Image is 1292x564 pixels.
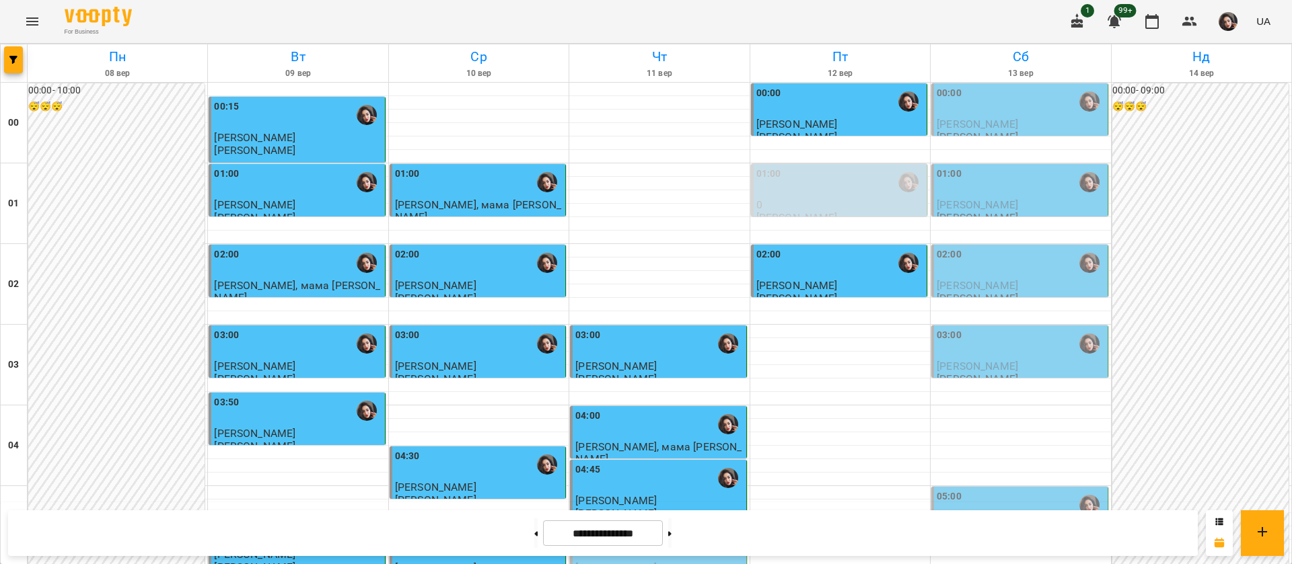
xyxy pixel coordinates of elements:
h6: 08 вер [30,67,205,80]
button: UA [1251,9,1276,34]
h6: Вт [210,46,386,67]
img: Гусак Олена Армаїсівна \МА укр .рос\ШЧ укр .рос\\ https://us06web.zoom.us/j/83079612343 [357,401,377,421]
img: Гусак Олена Армаїсівна \МА укр .рос\ШЧ укр .рос\\ https://us06web.zoom.us/j/83079612343 [898,91,919,112]
h6: 00:00 - 09:00 [1112,83,1289,98]
label: 02:00 [395,247,420,262]
span: [PERSON_NAME] [756,118,838,130]
p: [PERSON_NAME] [756,212,838,223]
span: For Business [65,28,132,36]
label: 04:30 [395,449,420,464]
span: [PERSON_NAME] [937,198,1018,211]
h6: 😴😴😴 [1112,99,1289,114]
label: 00:15 [214,99,239,114]
span: [PERSON_NAME] [575,360,657,372]
span: 99+ [1114,4,1137,17]
p: 0 [756,199,924,210]
img: Гусак Олена Армаїсівна \МА укр .рос\ШЧ укр .рос\\ https://us06web.zoom.us/j/83079612343 [357,253,377,273]
h6: Пн [30,46,205,67]
span: 1 [1081,4,1094,17]
label: 04:00 [575,409,600,424]
h6: 01 [8,196,19,211]
span: [PERSON_NAME], мама [PERSON_NAME] [575,440,742,465]
p: [PERSON_NAME] [214,373,295,385]
span: [PERSON_NAME], мама [PERSON_NAME] [395,198,561,223]
h6: Ср [391,46,567,67]
img: Гусак Олена Армаїсівна \МА укр .рос\ШЧ укр .рос\\ https://us06web.zoom.us/j/83079612343 [718,333,738,354]
label: 01:00 [937,167,962,182]
img: Гусак Олена Армаїсівна \МА укр .рос\ШЧ укр .рос\\ https://us06web.zoom.us/j/83079612343 [537,172,557,192]
span: [PERSON_NAME], мама [PERSON_NAME] [214,279,380,303]
div: Гусак Олена Армаїсівна \МА укр .рос\ШЧ укр .рос\\ https://us06web.zoom.us/j/83079612343 [718,468,738,488]
p: [PERSON_NAME] [214,212,295,223]
h6: 14 вер [1114,67,1289,80]
span: [PERSON_NAME] [395,481,476,493]
h6: 02 [8,277,19,292]
label: 01:00 [214,167,239,182]
p: [PERSON_NAME] [937,212,1018,223]
label: 02:00 [214,247,239,262]
img: Гусак Олена Армаїсівна \МА укр .рос\ШЧ укр .рос\\ https://us06web.zoom.us/j/83079612343 [898,253,919,273]
span: [PERSON_NAME] [937,360,1018,372]
img: Гусак Олена Армаїсівна \МА укр .рос\ШЧ укр .рос\\ https://us06web.zoom.us/j/83079612343 [537,253,557,273]
label: 03:00 [395,328,420,343]
p: [PERSON_NAME] [937,373,1018,385]
h6: Сб [933,46,1108,67]
p: [PERSON_NAME] [214,145,295,156]
button: Menu [16,5,48,38]
div: Гусак Олена Армаїсівна \МА укр .рос\ШЧ укр .рос\\ https://us06web.zoom.us/j/83079612343 [537,454,557,475]
span: [PERSON_NAME] [937,118,1018,130]
p: [PERSON_NAME] [937,292,1018,304]
label: 04:45 [575,462,600,477]
span: [PERSON_NAME] [214,131,295,144]
h6: 04 [8,438,19,453]
img: Гусак Олена Армаїсівна \МА укр .рос\ШЧ укр .рос\\ https://us06web.zoom.us/j/83079612343 [1079,333,1100,354]
label: 02:00 [756,247,781,262]
p: [PERSON_NAME] [937,131,1018,143]
h6: 03 [8,358,19,372]
div: Гусак Олена Армаїсівна \МА укр .рос\ШЧ укр .рос\\ https://us06web.zoom.us/j/83079612343 [1079,172,1100,192]
span: [PERSON_NAME] [395,360,476,372]
label: 03:00 [937,328,962,343]
div: Гусак Олена Армаїсівна \МА укр .рос\ШЧ укр .рос\\ https://us06web.zoom.us/j/83079612343 [1079,495,1100,515]
h6: 00:00 - 10:00 [28,83,205,98]
p: [PERSON_NAME] [214,440,295,452]
label: 01:00 [756,167,781,182]
label: 03:50 [214,395,239,410]
label: 03:00 [214,328,239,343]
p: [PERSON_NAME] [395,292,476,304]
span: [PERSON_NAME] [575,494,657,507]
h6: Чт [571,46,747,67]
h6: 11 вер [571,67,747,80]
img: 415cf204168fa55e927162f296ff3726.jpg [1219,12,1237,31]
p: [PERSON_NAME] [395,373,476,385]
h6: 12 вер [752,67,928,80]
h6: 13 вер [933,67,1108,80]
img: Гусак Олена Армаїсівна \МА укр .рос\ШЧ укр .рос\\ https://us06web.zoom.us/j/83079612343 [1079,91,1100,112]
label: 01:00 [395,167,420,182]
label: 03:00 [575,328,600,343]
label: 00:00 [756,86,781,101]
span: [PERSON_NAME] [214,427,295,440]
span: [PERSON_NAME] [214,198,295,211]
img: Гусак Олена Армаїсівна \МА укр .рос\ШЧ укр .рос\\ https://us06web.zoom.us/j/83079612343 [537,333,557,354]
h6: 00 [8,116,19,130]
img: Гусак Олена Армаїсівна \МА укр .рос\ШЧ укр .рос\\ https://us06web.zoom.us/j/83079612343 [357,333,377,354]
img: Гусак Олена Армаїсівна \МА укр .рос\ШЧ укр .рос\\ https://us06web.zoom.us/j/83079612343 [357,105,377,125]
label: 05:00 [937,489,962,504]
h6: 😴😴😴 [28,99,205,114]
img: Гусак Олена Армаїсівна \МА укр .рос\ШЧ укр .рос\\ https://us06web.zoom.us/j/83079612343 [718,414,738,434]
p: [PERSON_NAME] [756,131,838,143]
span: [PERSON_NAME] [214,360,295,372]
